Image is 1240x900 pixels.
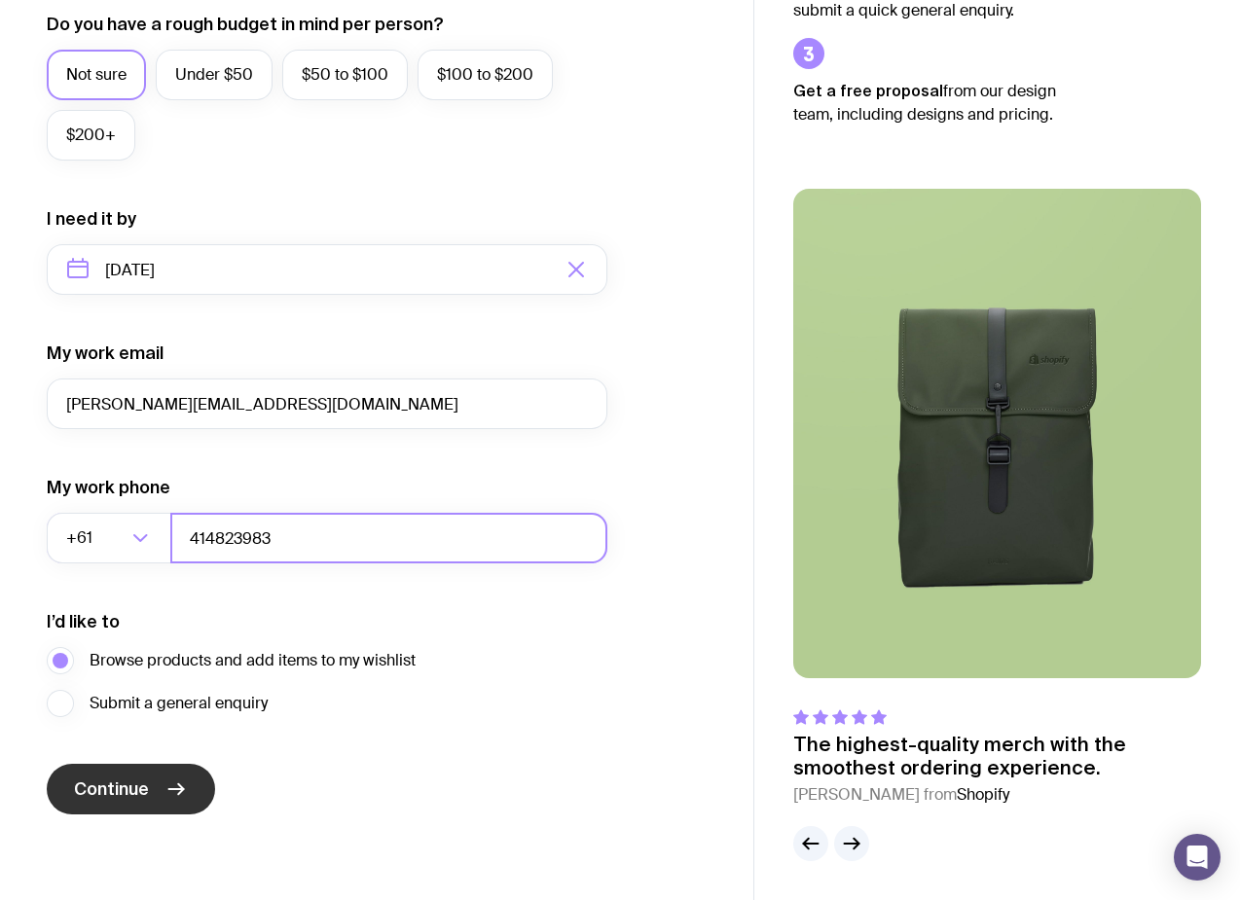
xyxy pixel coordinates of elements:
[957,784,1009,805] span: Shopify
[90,649,416,672] span: Browse products and add items to my wishlist
[170,513,607,563] input: 0400123456
[47,50,146,100] label: Not sure
[90,692,268,715] span: Submit a general enquiry
[47,378,607,429] input: you@email.com
[66,513,96,563] span: +61
[74,777,149,801] span: Continue
[418,50,553,100] label: $100 to $200
[1174,834,1221,881] div: Open Intercom Messenger
[156,50,273,100] label: Under $50
[47,13,444,36] label: Do you have a rough budget in mind per person?
[793,82,943,99] strong: Get a free proposal
[96,513,127,563] input: Search for option
[47,610,120,633] label: I’d like to
[47,764,215,814] button: Continue
[47,342,164,365] label: My work email
[793,79,1085,126] p: from our design team, including designs and pricing.
[47,244,607,295] input: Select a target date
[47,476,170,499] label: My work phone
[793,733,1201,779] p: The highest-quality merch with the smoothest ordering experience.
[47,110,135,161] label: $200+
[282,50,408,100] label: $50 to $100
[47,513,171,563] div: Search for option
[793,783,1201,807] cite: [PERSON_NAME] from
[47,207,136,231] label: I need it by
